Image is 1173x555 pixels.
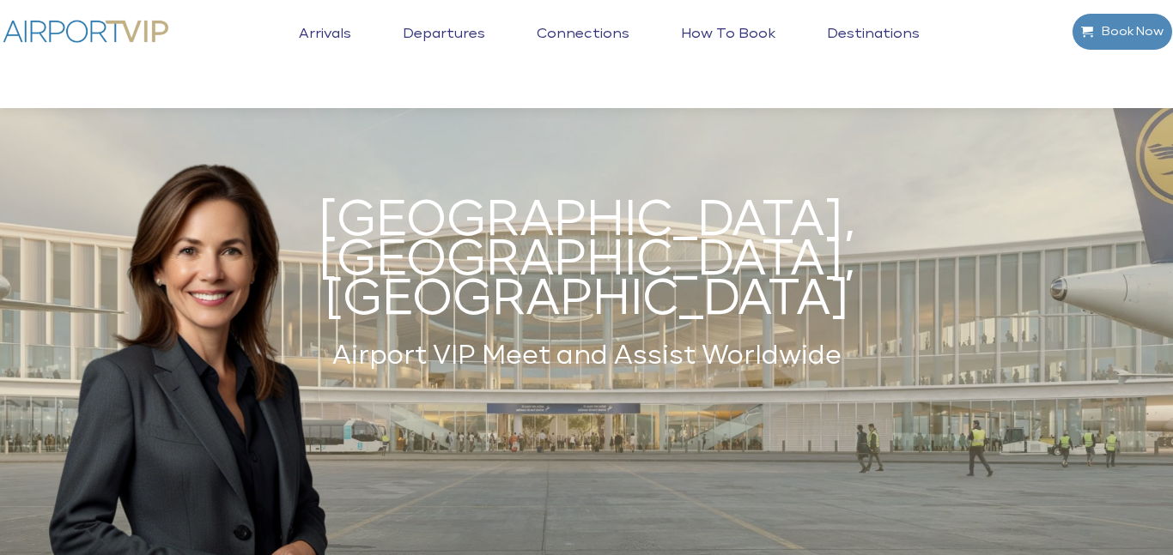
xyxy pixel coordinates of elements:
[823,26,924,69] a: Destinations
[1072,13,1173,51] a: Book Now
[1093,14,1164,50] span: Book Now
[104,337,1070,376] h2: Airport VIP Meet and Assist Worldwide
[398,26,489,69] a: Departures
[532,26,634,69] a: Connections
[295,26,356,69] a: Arrivals
[104,202,1070,320] h1: [GEOGRAPHIC_DATA], [GEOGRAPHIC_DATA], [GEOGRAPHIC_DATA]
[677,26,780,69] a: How to book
